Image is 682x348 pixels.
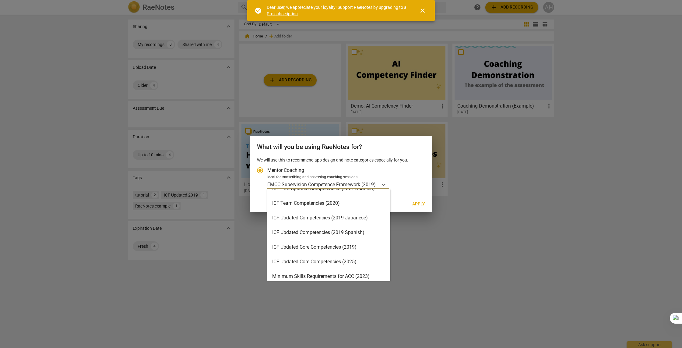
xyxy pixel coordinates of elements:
[267,225,390,240] div: ICF Updated Competencies (2019 Spanish)
[267,175,423,180] div: Ideal for transcribing and assessing coaching sessions
[267,4,408,17] div: Dear user, we appreciate your loyalty! Support RaeNotes by upgrading to a
[267,11,298,16] a: Pro subscription
[267,254,390,269] div: ICF Updated Core Competencies (2025)
[257,163,425,189] div: Account type
[407,199,430,210] button: Apply
[255,7,262,14] span: check_circle
[267,181,376,188] p: EMCC Supervision Competence Framework (2019)
[267,240,390,254] div: ICF Updated Core Competencies (2019)
[267,269,390,284] div: Minimum Skills Requirements for ACC (2023)
[267,211,390,225] div: ICF Updated Competencies (2019 Japanese)
[415,3,430,18] button: Close
[257,143,425,151] h2: What will you be using RaeNotes for?
[257,157,425,163] p: We will use this to recommend app design and note categories especially for you.
[419,7,426,14] span: close
[376,182,378,187] input: Ideal for transcribing and assessing coaching sessionsEMCC Supervision Competence Framework (2019)
[412,201,425,207] span: Apply
[267,196,390,211] div: ICF Team Competencies (2020)
[267,167,304,174] span: Mentor Coaching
